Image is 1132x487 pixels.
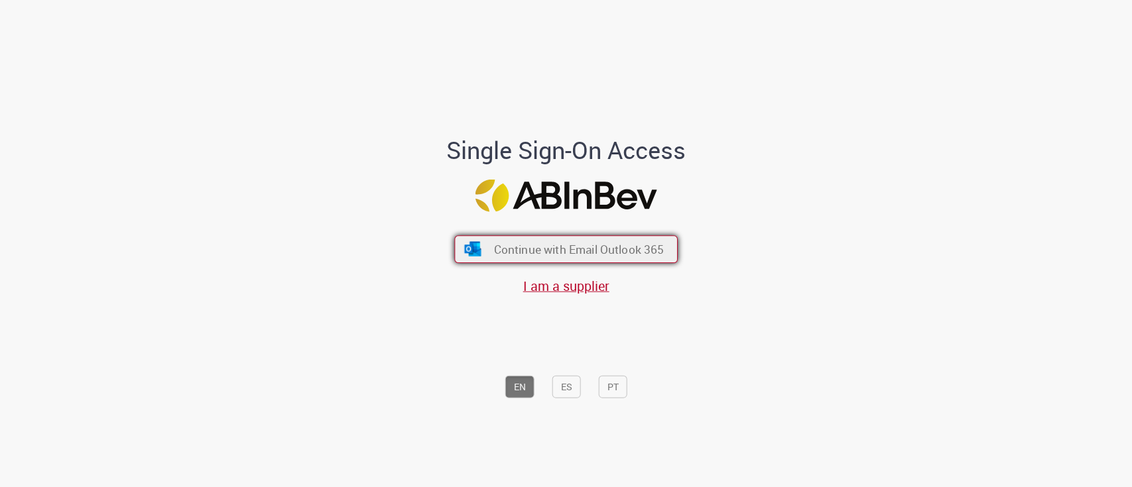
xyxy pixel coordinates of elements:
[505,376,535,398] button: EN
[463,242,482,256] img: ícone Azure/Microsoft 360
[382,137,750,164] h1: Single Sign-On Access
[599,376,627,398] button: PT
[475,180,657,212] img: Logo ABInBev
[552,376,581,398] button: ES
[493,241,664,256] span: Continue with Email Outlook 365
[454,235,678,263] button: ícone Azure/Microsoft 360 Continue with Email Outlook 365
[523,277,609,295] a: I am a supplier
